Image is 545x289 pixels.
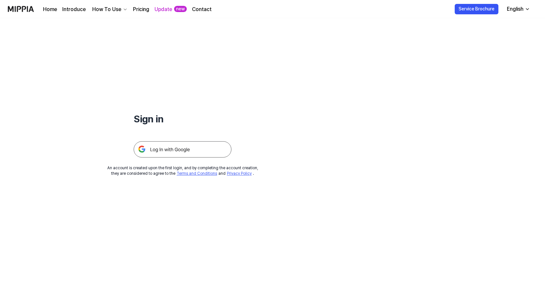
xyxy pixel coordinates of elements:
a: Introduce [62,6,86,13]
a: Contact [192,6,212,13]
h1: Sign in [134,112,231,126]
div: An account is created upon the first login, and by completing the account creation, they are cons... [107,165,258,176]
img: 구글 로그인 버튼 [134,141,231,158]
div: new [174,6,187,12]
a: Update [155,6,172,13]
a: Pricing [133,6,149,13]
button: Service Brochure [455,4,498,14]
a: Home [43,6,57,13]
button: How To Use [91,6,128,13]
a: Privacy Policy [227,171,252,176]
div: English [506,5,525,13]
button: English [502,3,534,16]
div: How To Use [91,6,123,13]
a: Terms and Conditions [177,171,217,176]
